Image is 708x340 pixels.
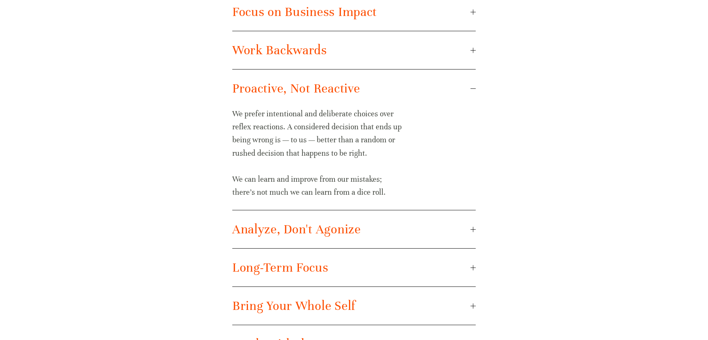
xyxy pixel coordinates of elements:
[232,260,471,275] span: Long-Term Focus
[232,249,476,286] button: Long-Term Focus
[232,42,471,58] span: Work Backwards
[232,31,476,69] button: Work Backwards
[232,69,476,107] button: Proactive, Not Reactive
[232,221,471,237] span: Analyze, Don't Agonize
[232,4,471,20] span: Focus on Business Impact
[232,210,476,248] button: Analyze, Don't Agonize
[232,81,471,96] span: Proactive, Not Reactive
[232,298,471,314] span: Bring Your Whole Self
[232,287,476,325] button: Bring Your Whole Self
[232,173,403,199] p: We can learn and improve from our mistakes; there’s not much we can learn from a dice roll.
[232,107,403,160] p: We prefer intentional and deliberate choices over reflex reactions. A considered decision that en...
[232,107,476,210] div: Proactive, Not Reactive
